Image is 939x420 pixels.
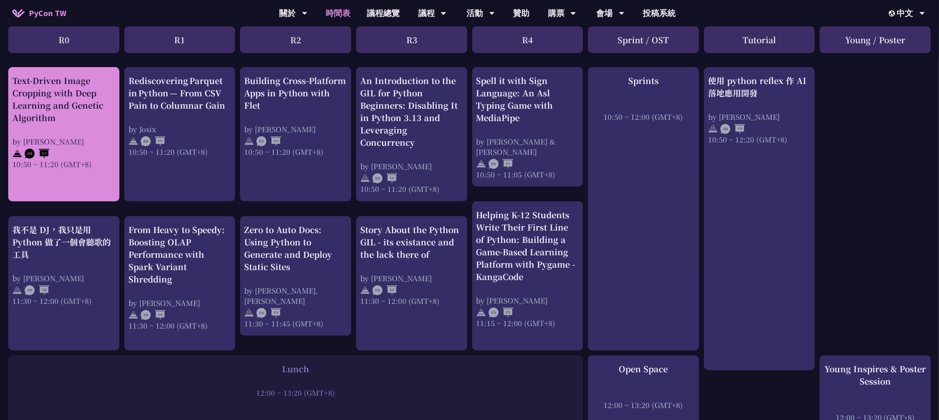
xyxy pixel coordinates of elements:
[476,169,579,180] div: 10:50 ~ 11:05 (GMT+8)
[360,273,463,283] div: by [PERSON_NAME]
[360,285,370,295] img: svg+xml;base64,PHN2ZyB4bWxucz0iaHR0cDovL3d3dy53My5vcmcvMjAwMC9zdmciIHdpZHRoPSIyNCIgaGVpZ2h0PSIyNC...
[472,26,583,53] div: R4
[128,136,138,146] img: svg+xml;base64,PHN2ZyB4bWxucz0iaHR0cDovL3d3dy53My5vcmcvMjAwMC9zdmciIHdpZHRoPSIyNCIgaGVpZ2h0PSIyNC...
[373,173,397,183] img: ENEN.5a408d1.svg
[25,285,49,295] img: ZHZH.38617ef.svg
[128,75,231,194] a: Rediscovering Parquet in Python — From CSV Pain to Columnar Gain by Josix 10:50 ~ 11:20 (GMT+8)
[592,112,695,122] div: 10:50 ~ 12:00 (GMT+8)
[356,26,467,53] div: R3
[128,124,231,134] div: by Josix
[360,75,463,149] div: An Introduction to the GIL for Python Beginners: Disabling It in Python 3.13 and Leveraging Concu...
[4,3,75,23] a: PyCon TW
[128,224,231,343] a: From Heavy to Speedy: Boosting OLAP Performance with Spark Variant Shredding by [PERSON_NAME] 11:...
[360,75,463,194] a: An Introduction to the GIL for Python Beginners: Disabling It in Python 3.13 and Leveraging Concu...
[476,295,579,306] div: by [PERSON_NAME]
[708,112,811,122] div: by [PERSON_NAME]
[476,136,579,157] div: by [PERSON_NAME] & [PERSON_NAME]
[476,209,579,283] div: Helping K-12 Students Write Their First Line of Python: Building a Game-Based Learning Platform w...
[124,26,235,53] div: R1
[720,124,745,134] img: ZHZH.38617ef.svg
[244,285,347,306] div: by [PERSON_NAME], [PERSON_NAME]
[708,134,811,145] div: 10:50 ~ 12:20 (GMT+8)
[244,318,347,329] div: 11:30 ~ 11:45 (GMT+8)
[12,149,22,159] img: svg+xml;base64,PHN2ZyB4bWxucz0iaHR0cDovL3d3dy53My5vcmcvMjAwMC9zdmciIHdpZHRoPSIyNCIgaGVpZ2h0PSIyNC...
[889,10,897,16] img: Locale Icon
[12,363,579,375] div: Lunch
[12,75,115,124] div: Text-Driven Image Cropping with Deep Learning and Genetic Algorithm
[476,75,579,180] a: Spell it with Sign Language: An Asl Typing Game with MediaPipe by [PERSON_NAME] & [PERSON_NAME] 1...
[476,318,579,328] div: 11:15 ~ 12:00 (GMT+8)
[244,224,347,273] div: Zero to Auto Docs: Using Python to Generate and Deploy Static Sites
[12,387,579,398] div: 12:00 ~ 13:20 (GMT+8)
[12,285,22,295] img: svg+xml;base64,PHN2ZyB4bWxucz0iaHR0cDovL3d3dy53My5vcmcvMjAwMC9zdmciIHdpZHRoPSIyNCIgaGVpZ2h0PSIyNC...
[141,136,165,146] img: ZHEN.371966e.svg
[12,159,115,169] div: 10:50 ~ 11:20 (GMT+8)
[12,75,115,194] a: Text-Driven Image Cropping with Deep Learning and Genetic Algorithm by [PERSON_NAME] 10:50 ~ 11:2...
[592,400,695,410] div: 12:00 ~ 13:20 (GMT+8)
[244,75,347,194] a: Building Cross-Platform Apps in Python with Flet by [PERSON_NAME] 10:50 ~ 11:20 (GMT+8)
[244,224,347,329] a: Zero to Auto Docs: Using Python to Generate and Deploy Static Sites by [PERSON_NAME], [PERSON_NAM...
[476,159,486,169] img: svg+xml;base64,PHN2ZyB4bWxucz0iaHR0cDovL3d3dy53My5vcmcvMjAwMC9zdmciIHdpZHRoPSIyNCIgaGVpZ2h0PSIyNC...
[373,285,397,295] img: ENEN.5a408d1.svg
[476,209,579,343] a: Helping K-12 Students Write Their First Line of Python: Building a Game-Based Learning Platform w...
[12,296,115,306] div: 11:30 ~ 12:00 (GMT+8)
[244,136,254,146] img: svg+xml;base64,PHN2ZyB4bWxucz0iaHR0cDovL3d3dy53My5vcmcvMjAwMC9zdmciIHdpZHRoPSIyNCIgaGVpZ2h0PSIyNC...
[29,7,66,19] span: PyCon TW
[360,161,463,171] div: by [PERSON_NAME]
[240,26,351,53] div: R2
[244,147,347,157] div: 10:50 ~ 11:20 (GMT+8)
[128,147,231,157] div: 10:50 ~ 11:20 (GMT+8)
[360,224,463,343] a: Story About the Python GIL - its existance and the lack there of by [PERSON_NAME] 11:30 ~ 12:00 (...
[128,298,231,308] div: by [PERSON_NAME]
[256,308,281,318] img: ENEN.5a408d1.svg
[12,224,115,343] a: 我不是 DJ，我只是用 Python 做了一個會聽歌的工具 by [PERSON_NAME] 11:30 ~ 12:00 (GMT+8)
[12,9,25,17] img: Home icon of PyCon TW 2025
[489,159,513,169] img: ENEN.5a408d1.svg
[244,308,254,318] img: svg+xml;base64,PHN2ZyB4bWxucz0iaHR0cDovL3d3dy53My5vcmcvMjAwMC9zdmciIHdpZHRoPSIyNCIgaGVpZ2h0PSIyNC...
[588,26,699,53] div: Sprint / OST
[360,224,463,261] div: Story About the Python GIL - its existance and the lack there of
[360,184,463,194] div: 10:50 ~ 11:20 (GMT+8)
[244,75,347,112] div: Building Cross-Platform Apps in Python with Flet
[360,173,370,183] img: svg+xml;base64,PHN2ZyB4bWxucz0iaHR0cDovL3d3dy53My5vcmcvMjAwMC9zdmciIHdpZHRoPSIyNCIgaGVpZ2h0PSIyNC...
[592,363,695,375] div: Open Space
[12,136,115,147] div: by [PERSON_NAME]
[244,124,347,134] div: by [PERSON_NAME]
[708,75,811,99] div: 使用 python reflex 作 AI 落地應用開發
[704,26,815,53] div: Tutorial
[708,124,718,134] img: svg+xml;base64,PHN2ZyB4bWxucz0iaHR0cDovL3d3dy53My5vcmcvMjAwMC9zdmciIHdpZHRoPSIyNCIgaGVpZ2h0PSIyNC...
[476,308,486,317] img: svg+xml;base64,PHN2ZyB4bWxucz0iaHR0cDovL3d3dy53My5vcmcvMjAwMC9zdmciIHdpZHRoPSIyNCIgaGVpZ2h0PSIyNC...
[592,75,695,87] div: Sprints
[489,308,513,317] img: ENEN.5a408d1.svg
[708,75,811,363] a: 使用 python reflex 作 AI 落地應用開發 by [PERSON_NAME] 10:50 ~ 12:20 (GMT+8)
[824,363,927,387] div: Young Inspires & Poster Session
[128,320,231,331] div: 11:30 ~ 12:00 (GMT+8)
[360,296,463,306] div: 11:30 ~ 12:00 (GMT+8)
[820,26,931,53] div: Young / Poster
[476,75,579,124] div: Spell it with Sign Language: An Asl Typing Game with MediaPipe
[8,26,119,53] div: R0
[128,224,231,285] div: From Heavy to Speedy: Boosting OLAP Performance with Spark Variant Shredding
[141,310,165,320] img: ZHEN.371966e.svg
[12,224,115,261] div: 我不是 DJ，我只是用 Python 做了一個會聽歌的工具
[12,273,115,283] div: by [PERSON_NAME]
[25,149,49,159] img: ZHEN.371966e.svg
[128,75,231,112] div: Rediscovering Parquet in Python — From CSV Pain to Columnar Gain
[256,136,281,146] img: ENEN.5a408d1.svg
[128,310,138,320] img: svg+xml;base64,PHN2ZyB4bWxucz0iaHR0cDovL3d3dy53My5vcmcvMjAwMC9zdmciIHdpZHRoPSIyNCIgaGVpZ2h0PSIyNC...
